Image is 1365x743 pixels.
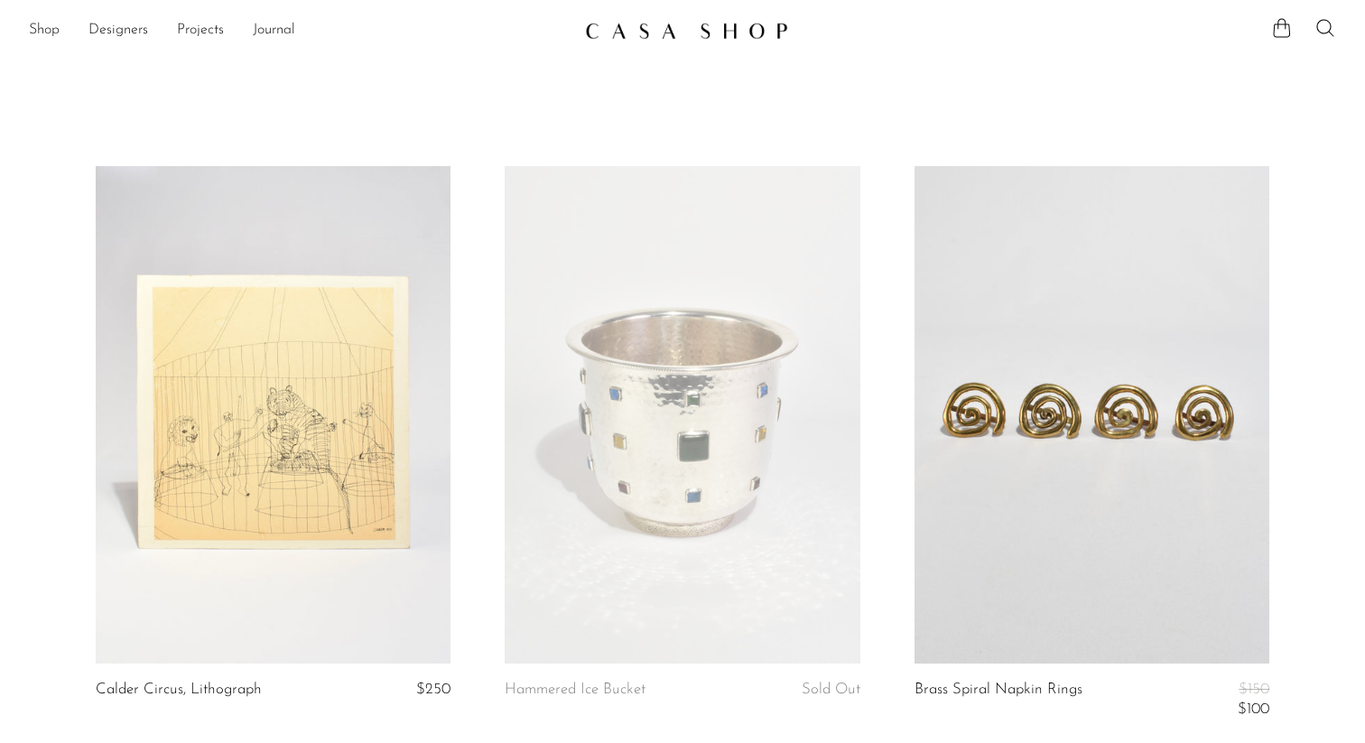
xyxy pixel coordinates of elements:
[1239,682,1269,697] span: $150
[802,682,860,697] span: Sold Out
[416,682,450,697] span: $250
[29,15,571,46] ul: NEW HEADER MENU
[915,682,1082,719] a: Brass Spiral Napkin Rings
[253,19,295,42] a: Journal
[88,19,148,42] a: Designers
[505,682,645,698] a: Hammered Ice Bucket
[29,19,60,42] a: Shop
[29,15,571,46] nav: Desktop navigation
[1238,701,1269,717] span: $100
[177,19,224,42] a: Projects
[96,682,262,698] a: Calder Circus, Lithograph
